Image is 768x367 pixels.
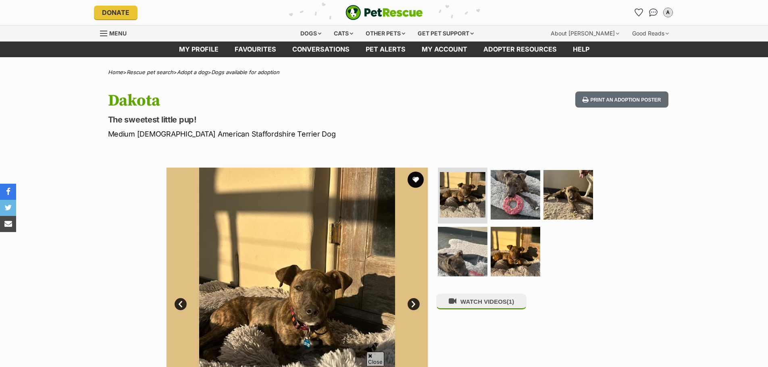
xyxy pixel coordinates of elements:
[227,41,284,57] a: Favourites
[440,172,485,218] img: Photo of Dakota
[108,69,123,75] a: Home
[507,298,514,305] span: (1)
[633,6,674,19] ul: Account quick links
[414,41,475,57] a: My account
[127,69,173,75] a: Rescue pet search
[358,41,414,57] a: Pet alerts
[475,41,565,57] a: Adopter resources
[360,25,411,41] div: Other pets
[108,91,449,110] h1: Dakota
[171,41,227,57] a: My profile
[565,41,597,57] a: Help
[408,298,420,310] a: Next
[626,25,674,41] div: Good Reads
[408,172,424,188] button: favourite
[177,69,208,75] a: Adopt a dog
[108,114,449,125] p: The sweetest little pup!
[491,170,540,220] img: Photo of Dakota
[436,294,527,309] button: WATCH VIDEOS(1)
[109,30,127,37] span: Menu
[328,25,359,41] div: Cats
[345,5,423,20] img: logo-e224e6f780fb5917bec1dbf3a21bbac754714ae5b6737aabdf751b685950b380.svg
[412,25,479,41] div: Get pet support
[108,129,449,139] p: Medium [DEMOGRAPHIC_DATA] American Staffordshire Terrier Dog
[295,25,327,41] div: Dogs
[284,41,358,57] a: conversations
[366,352,384,366] span: Close
[94,6,137,19] a: Donate
[175,298,187,310] a: Prev
[211,69,279,75] a: Dogs available for adoption
[100,25,132,40] a: Menu
[662,6,674,19] button: My account
[545,25,625,41] div: About [PERSON_NAME]
[543,170,593,220] img: Photo of Dakota
[88,69,681,75] div: > > >
[647,6,660,19] a: Conversations
[575,91,668,108] button: Print an adoption poster
[491,227,540,276] img: Photo of Dakota
[345,5,423,20] a: PetRescue
[649,8,658,17] img: chat-41dd97257d64d25036548639549fe6c8038ab92f7586957e7f3b1b290dea8141.svg
[438,227,487,276] img: Photo of Dakota
[633,6,645,19] a: Favourites
[664,8,672,17] div: A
